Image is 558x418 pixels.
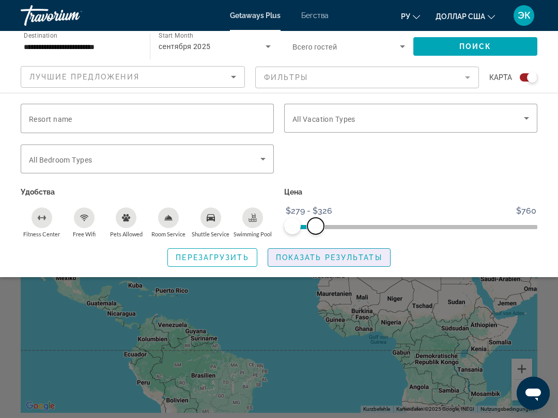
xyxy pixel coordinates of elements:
span: ngx-slider-max [307,218,324,234]
a: Травориум [21,2,124,29]
button: Изменить валюту [436,9,495,24]
ngx-slider: ngx-slider [284,225,537,227]
span: $279 - $326 [284,203,334,219]
iframe: Schaltfläche zum Öffnen des Messaging-Fensters [517,377,550,410]
span: Всего гостей [292,43,337,51]
span: Free Wifi [73,231,96,237]
font: ЭК [518,10,531,21]
span: All Bedroom Types [29,156,92,164]
button: Filter [255,66,479,89]
span: Room Service [151,231,185,237]
span: Destination [24,31,57,39]
a: Бегства [301,11,329,20]
button: Swimming Pool [231,207,274,238]
p: Удобства [21,185,274,199]
span: Start Month [159,32,193,39]
span: Swimming Pool [234,231,272,237]
span: Перезагрузить [176,253,249,262]
button: Free Wifi [63,207,105,238]
span: Показать результаты [276,253,382,262]
button: Поиск [413,37,537,56]
span: сентября 2025 [159,42,210,51]
button: Перезагрузить [167,248,257,267]
span: Resort name [29,115,72,123]
a: Getaways Plus [230,11,281,20]
font: ру [401,12,410,21]
button: Shuttle Service [190,207,232,238]
button: Pets Allowed [105,207,147,238]
span: Поиск [459,42,492,51]
font: доллар США [436,12,485,21]
button: Room Service [147,207,190,238]
span: Pets Allowed [110,231,143,237]
span: ngx-slider [284,218,301,234]
button: Изменить язык [401,9,420,24]
button: Fitness Center [21,207,63,238]
button: Показать результаты [268,248,391,267]
mat-select: Sort by [29,71,236,83]
span: $760 [515,203,538,219]
span: Лучшие предложения [29,73,139,81]
button: Меню пользователя [510,5,537,26]
span: карта [489,70,512,85]
span: Shuttle Service [192,231,229,237]
p: Цена [284,185,537,199]
span: All Vacation Types [292,115,355,123]
span: Fitness Center [23,231,60,237]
